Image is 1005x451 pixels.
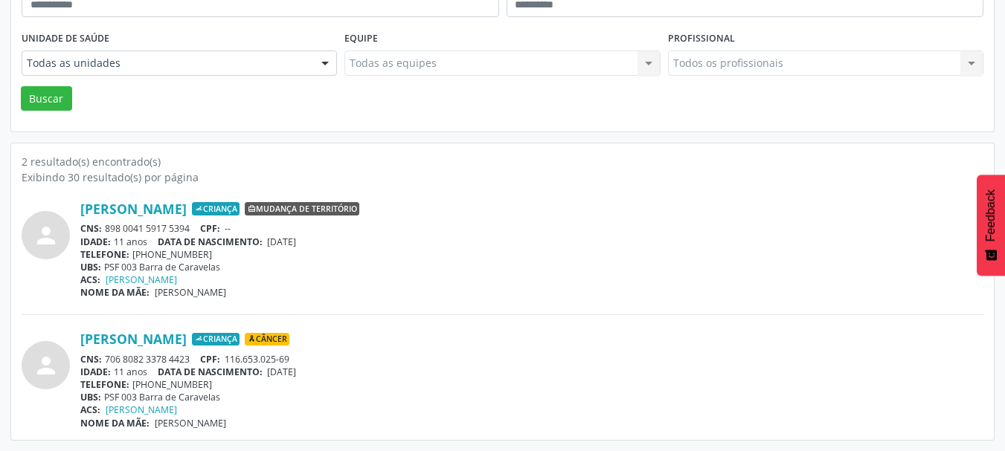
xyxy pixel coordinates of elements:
[80,378,129,391] span: TELEFONE:
[80,248,983,261] div: [PHONE_NUMBER]
[80,286,150,299] span: NOME DA MÃE:
[668,27,735,51] label: Profissional
[984,189,998,241] span: Feedback
[80,331,187,347] a: [PERSON_NAME]
[200,222,220,235] span: CPF:
[80,391,101,403] span: UBS:
[267,236,296,248] span: [DATE]
[80,222,102,235] span: CNS:
[106,273,177,286] a: [PERSON_NAME]
[158,236,263,248] span: DATA DE NASCIMENTO:
[80,378,983,391] div: [PHONE_NUMBER]
[80,366,111,378] span: IDADE:
[22,169,983,185] div: Exibindo 30 resultado(s) por página
[200,353,220,366] span: CPF:
[27,56,306,71] span: Todas as unidades
[80,403,100,416] span: ACS:
[80,417,150,429] span: NOME DA MÃE:
[158,366,263,378] span: DATA DE NASCIMENTO:
[245,202,359,215] span: Mudança de território
[245,333,289,346] span: Câncer
[225,222,231,235] span: --
[80,222,983,235] div: 898 0041 5917 5394
[21,86,72,111] button: Buscar
[80,261,101,273] span: UBS:
[344,27,378,51] label: Equipe
[155,417,226,429] span: [PERSON_NAME]
[80,353,102,366] span: CNS:
[80,273,100,286] span: ACS:
[80,366,983,378] div: 11 anos
[80,236,983,248] div: 11 anos
[80,201,187,217] a: [PERSON_NAME]
[80,261,983,273] div: PSF 003 Barra de Caravelas
[977,175,1005,276] button: Feedback - Mostrar pesquisa
[22,27,109,51] label: Unidade de saúde
[267,366,296,378] span: [DATE]
[22,154,983,169] div: 2 resultado(s) encontrado(s)
[80,248,129,261] span: TELEFONE:
[80,353,983,366] div: 706 8082 3378 4423
[225,353,289,366] span: 116.653.025-69
[155,286,226,299] span: [PERSON_NAME]
[80,391,983,403] div: PSF 003 Barra de Caravelas
[33,222,60,249] i: person
[80,236,111,248] span: IDADE:
[192,333,240,346] span: Criança
[106,403,177,416] a: [PERSON_NAME]
[192,202,240,215] span: Criança
[33,352,60,379] i: person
